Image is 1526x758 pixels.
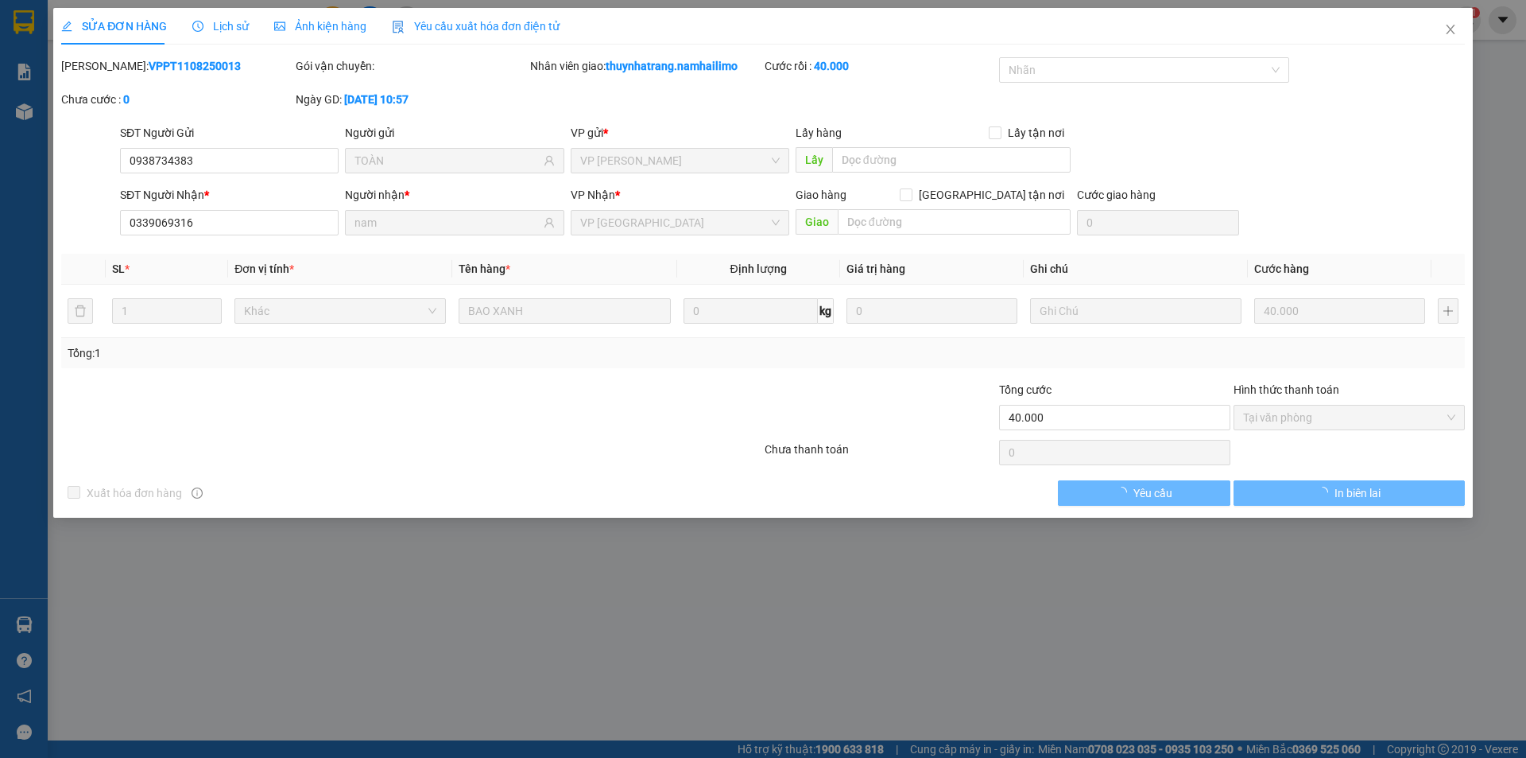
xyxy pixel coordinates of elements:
[296,91,527,108] div: Ngày GD:
[1317,487,1334,498] span: loading
[68,344,589,362] div: Tổng: 1
[1234,480,1465,506] button: In biên lai
[765,57,996,75] div: Cước rồi :
[846,298,1017,324] input: 0
[192,21,203,32] span: clock-circle
[838,209,1071,235] input: Dọc đường
[392,21,405,33] img: icon
[345,124,564,142] div: Người gửi
[296,57,527,75] div: Gói vận chuyển:
[149,60,241,72] b: VPPT1108250013
[580,211,780,235] span: VP Nha Trang
[1077,189,1156,201] label: Cước giao hàng
[730,262,787,275] span: Định lượng
[186,14,314,52] div: VP [PERSON_NAME]
[354,152,540,169] input: Tên người gửi
[12,103,177,122] div: 100.000
[1254,262,1309,275] span: Cước hàng
[112,262,125,275] span: SL
[999,383,1052,396] span: Tổng cước
[571,189,615,201] span: VP Nhận
[186,15,224,32] span: Nhận:
[14,14,175,52] div: VP [GEOGRAPHIC_DATA]
[530,57,761,75] div: Nhân viên giao:
[61,57,292,75] div: [PERSON_NAME]:
[120,186,339,204] div: SĐT Người Nhận
[192,20,249,33] span: Lịch sử
[344,93,409,106] b: [DATE] 10:57
[796,126,842,139] span: Lấy hàng
[274,20,366,33] span: Ảnh kiện hàng
[1133,484,1172,502] span: Yêu cầu
[392,20,560,33] span: Yêu cầu xuất hóa đơn điện tử
[123,93,130,106] b: 0
[1234,383,1339,396] label: Hình thức thanh toán
[1254,298,1425,324] input: 0
[796,189,846,201] span: Giao hàng
[68,298,93,324] button: delete
[12,104,37,121] span: CR :
[571,124,789,142] div: VP gửi
[80,484,188,502] span: Xuất hóa đơn hàng
[832,147,1071,173] input: Dọc đường
[1058,480,1230,506] button: Yêu cầu
[274,21,285,32] span: picture
[1444,23,1457,36] span: close
[1428,8,1473,52] button: Close
[1077,210,1239,235] input: Cước giao hàng
[61,91,292,108] div: Chưa cước :
[1024,254,1248,285] th: Ghi chú
[345,186,564,204] div: Người nhận
[763,441,997,468] div: Chưa thanh toán
[234,262,294,275] span: Đơn vị tính
[1243,406,1455,430] span: Tại văn phòng
[814,60,849,72] b: 40.000
[192,488,203,499] span: info-circle
[244,299,436,323] span: Khác
[1116,487,1133,498] span: loading
[846,262,905,275] span: Giá trị hàng
[1001,124,1071,142] span: Lấy tận nơi
[186,71,314,93] div: 0979541281
[61,20,167,33] span: SỬA ĐƠN HÀNG
[796,147,832,173] span: Lấy
[1030,298,1241,324] input: Ghi Chú
[354,214,540,231] input: Tên người nhận
[796,209,838,235] span: Giao
[818,298,834,324] span: kg
[459,298,670,324] input: VD: Bàn, Ghế
[544,217,555,228] span: user
[459,262,510,275] span: Tên hàng
[544,155,555,166] span: user
[120,124,339,142] div: SĐT Người Gửi
[1334,484,1381,502] span: In biên lai
[1438,298,1458,324] button: plus
[580,149,780,173] span: VP Phan Thiết
[14,52,175,74] div: 0979541281
[186,52,314,71] div: PHÚC
[606,60,738,72] b: thuynhatrang.namhailimo
[14,15,38,32] span: Gửi:
[912,186,1071,204] span: [GEOGRAPHIC_DATA] tận nơi
[61,21,72,32] span: edit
